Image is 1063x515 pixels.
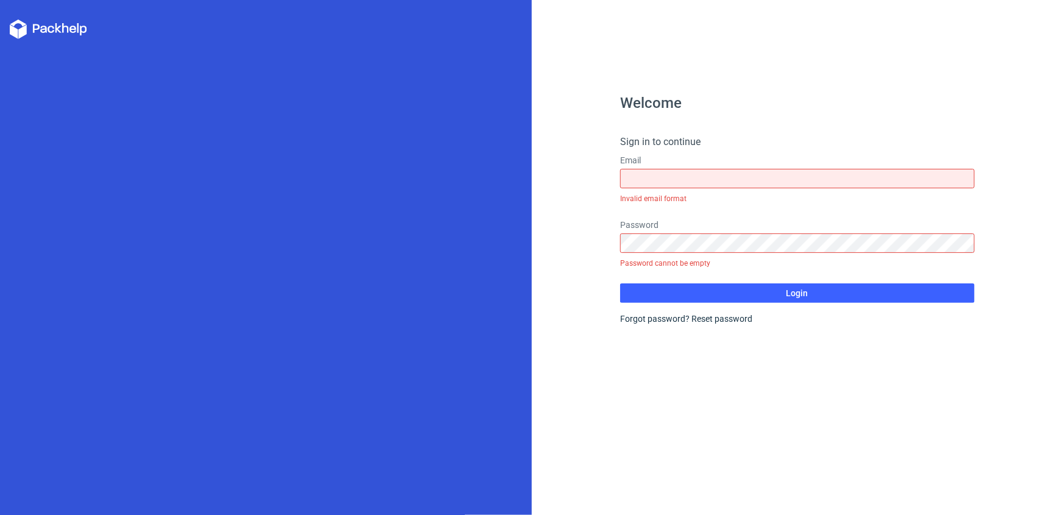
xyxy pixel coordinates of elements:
h1: Welcome [620,96,975,110]
label: Email [620,154,975,166]
div: Password cannot be empty [620,253,975,274]
label: Password [620,219,975,231]
span: Login [786,289,808,297]
h4: Sign in to continue [620,135,975,149]
a: Reset password [691,314,752,324]
div: Invalid email format [620,188,975,209]
div: Forgot password? [620,313,975,325]
button: Login [620,283,975,303]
